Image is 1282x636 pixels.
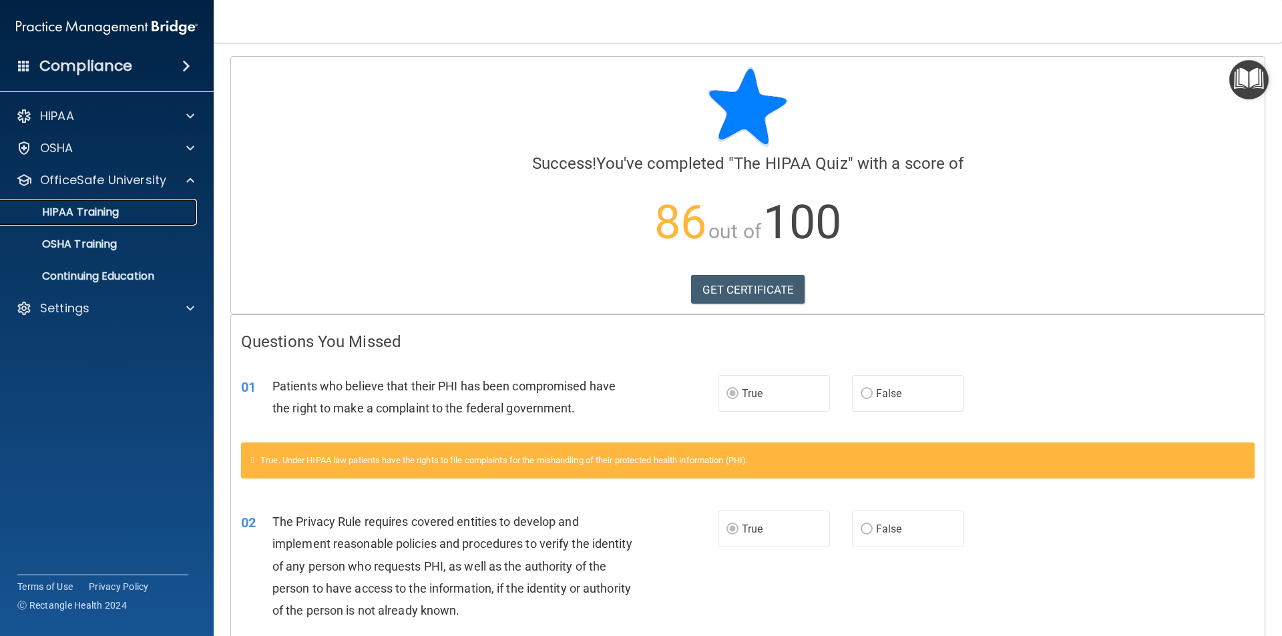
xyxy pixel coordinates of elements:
[39,57,132,75] h4: Compliance
[40,108,74,124] p: HIPAA
[260,455,748,465] span: True. Under HIPAA law patients have the rights to file complaints for the mishandling of their pr...
[532,154,597,173] span: Success!
[89,580,149,593] a: Privacy Policy
[241,333,1255,350] h4: Questions You Missed
[9,238,117,251] p: OSHA Training
[734,154,847,173] span: The HIPAA Quiz
[708,67,788,147] img: blue-star-rounded.9d042014.png
[876,523,902,535] span: False
[40,140,73,156] p: OSHA
[708,220,761,243] span: out of
[654,195,706,250] span: 86
[17,599,127,612] span: Ⓒ Rectangle Health 2024
[16,300,194,316] a: Settings
[40,172,166,188] p: OfficeSafe University
[9,206,119,219] p: HIPAA Training
[16,108,194,124] a: HIPAA
[241,379,256,395] span: 01
[861,525,873,535] input: False
[241,515,256,531] span: 02
[9,270,191,283] p: Continuing Education
[272,379,616,415] span: Patients who believe that their PHI has been compromised have the right to make a complaint to th...
[742,523,763,535] span: True
[40,300,89,316] p: Settings
[876,387,902,400] span: False
[763,195,841,250] span: 100
[726,525,738,535] input: True
[16,14,198,41] img: PMB logo
[1229,60,1269,99] button: Open Resource Center
[241,155,1255,172] h4: You've completed " " with a score of
[16,172,194,188] a: OfficeSafe University
[272,515,632,617] span: The Privacy Rule requires covered entities to develop and implement reasonable policies and proce...
[17,580,73,593] a: Terms of Use
[742,387,763,400] span: True
[691,275,805,304] a: GET CERTIFICATE
[726,389,738,399] input: True
[16,140,194,156] a: OSHA
[861,389,873,399] input: False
